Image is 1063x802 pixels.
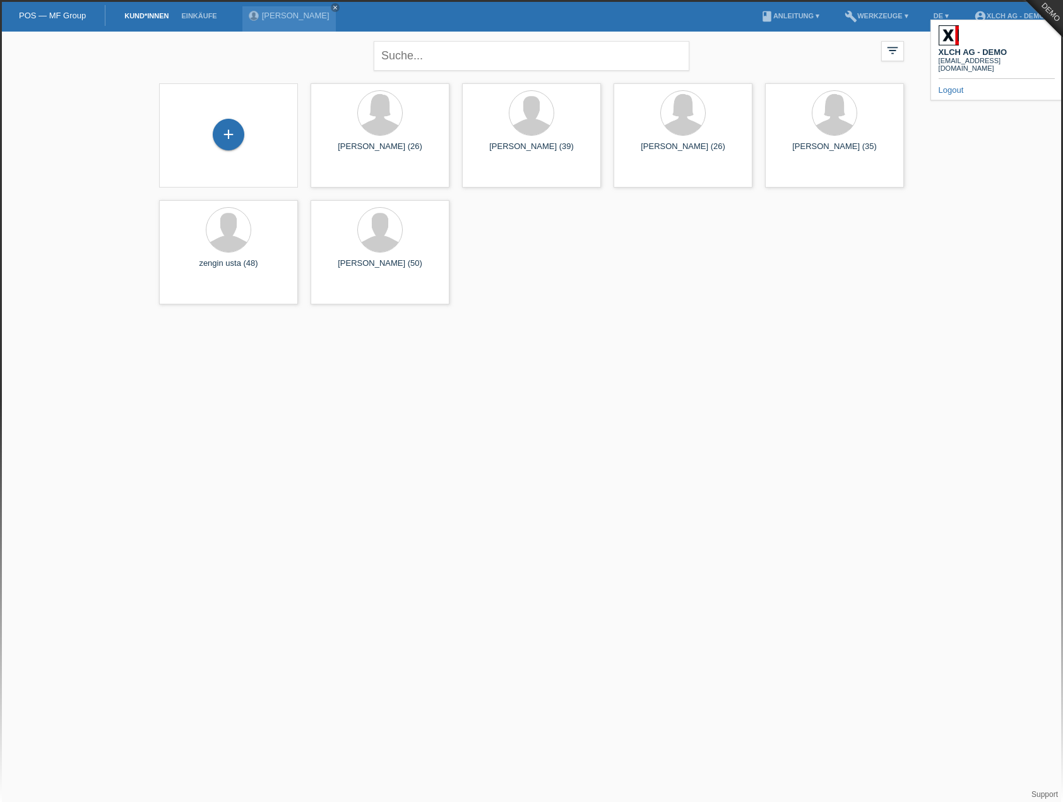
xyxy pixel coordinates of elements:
img: 46423_square.png [939,25,959,45]
div: zengin usta (48) [169,258,288,278]
div: [EMAIL_ADDRESS][DOMAIN_NAME] [939,57,1055,72]
a: close [331,3,340,12]
a: Logout [939,85,964,95]
a: POS — MF Group [19,11,86,20]
div: [PERSON_NAME] (35) [775,141,894,162]
i: book [761,10,773,23]
i: filter_list [886,44,900,57]
a: [PERSON_NAME] [262,11,330,20]
i: build [845,10,857,23]
div: [PERSON_NAME] (39) [472,141,591,162]
div: [PERSON_NAME] (50) [321,258,439,278]
div: [PERSON_NAME] (26) [624,141,742,162]
a: DE ▾ [927,12,955,20]
a: bookAnleitung ▾ [754,12,826,20]
a: Support [1031,790,1058,799]
a: buildWerkzeuge ▾ [838,12,915,20]
b: XLCH AG - DEMO [939,47,1007,57]
i: account_circle [974,10,987,23]
a: account_circleXLCH AG - DEMO ▾ [968,12,1057,20]
div: [PERSON_NAME] (26) [321,141,439,162]
a: Kund*innen [118,12,175,20]
a: Einkäufe [175,12,223,20]
div: Kund*in hinzufügen [213,124,244,145]
i: close [332,4,338,11]
input: Suche... [374,41,689,71]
